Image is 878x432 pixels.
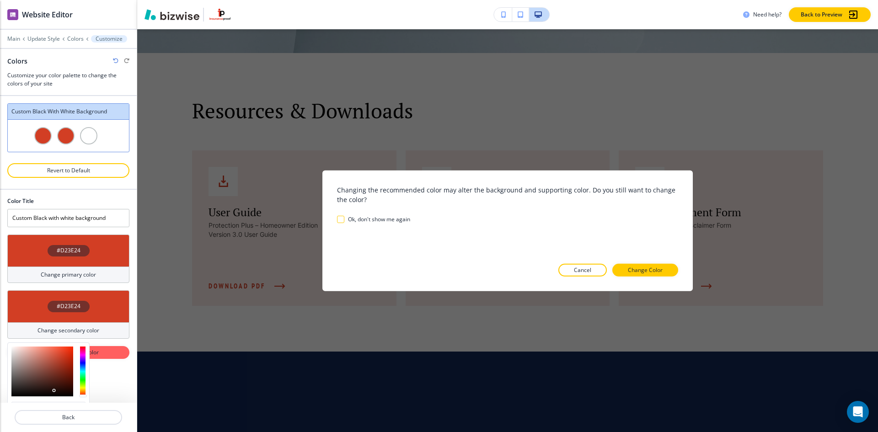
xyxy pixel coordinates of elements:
[7,71,129,88] h3: Customize your color palette to change the colors of your site
[753,11,782,19] h3: Need help?
[11,107,125,116] h3: Custom Black with white background
[57,302,80,310] h4: #D23E24
[27,36,60,42] button: Update Style
[19,166,118,175] p: Revert to Default
[7,56,27,66] h2: Colors
[15,410,122,425] button: Back
[16,413,121,421] p: Back
[801,11,842,19] p: Back to Preview
[7,9,18,20] img: editor icon
[41,271,96,279] h4: Change primary color
[7,235,129,283] button: #D23E24Change primary color
[789,7,871,22] button: Back to Preview
[7,197,34,205] h2: Color Title
[7,163,129,178] button: Revert to Default
[208,8,232,21] img: Your Logo
[145,9,199,20] img: Bizwise Logo
[91,35,127,43] button: Customize
[57,246,80,255] h4: #D23E24
[7,290,129,339] button: #D23E24Change secondary color
[37,326,99,335] h4: Change secondary color
[96,36,123,42] p: Customize
[7,36,20,42] button: Main
[22,9,73,20] h2: Website Editor
[847,401,869,423] div: Open Intercom Messenger
[67,36,84,42] button: Colors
